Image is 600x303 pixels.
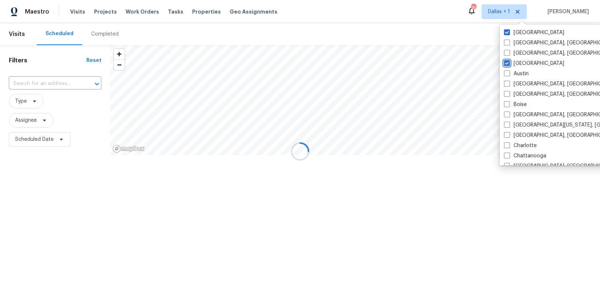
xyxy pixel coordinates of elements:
span: Zoom out [114,60,125,70]
label: [GEOGRAPHIC_DATA] [504,29,564,36]
div: 159 [471,4,476,12]
a: Mapbox homepage [112,145,145,153]
label: Charlotte [504,142,537,149]
button: Zoom out [114,59,125,70]
button: Zoom in [114,49,125,59]
label: [GEOGRAPHIC_DATA] [504,60,564,67]
label: Boise [504,101,527,108]
label: Chattanooga [504,152,546,160]
label: Austin [504,70,529,77]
